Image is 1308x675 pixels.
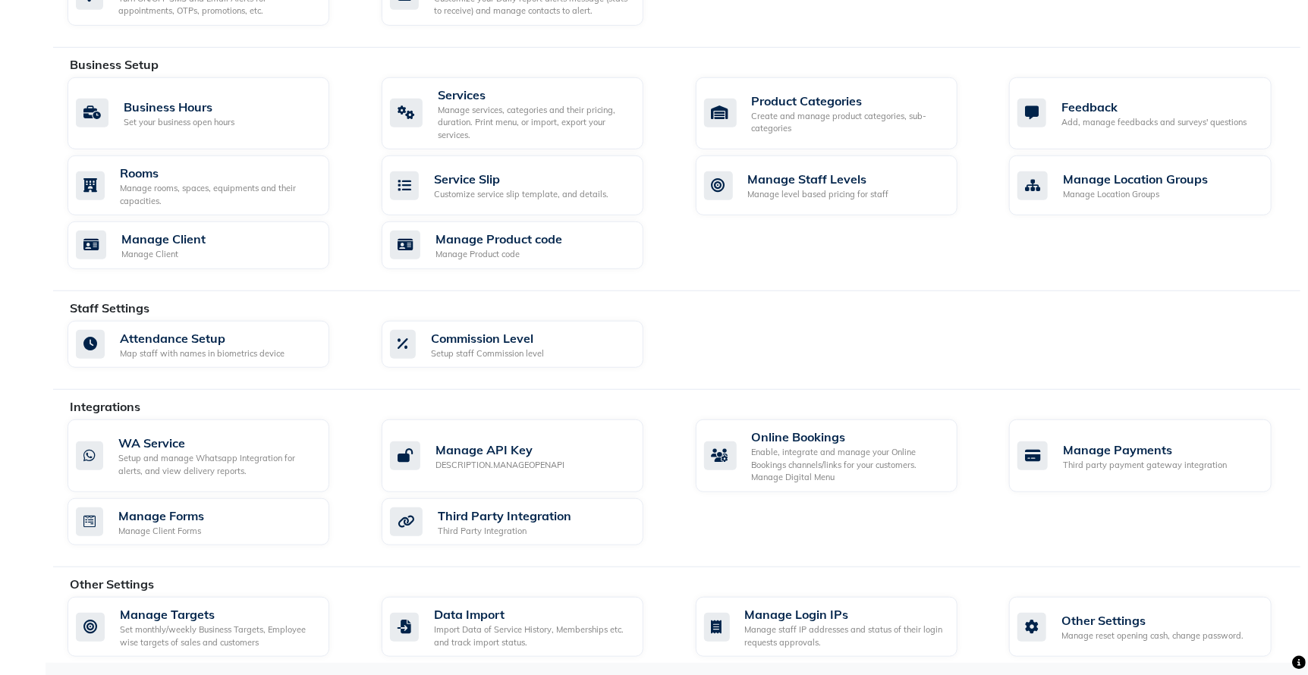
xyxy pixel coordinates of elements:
[435,230,562,248] div: Manage Product code
[68,419,359,492] a: WA ServiceSetup and manage Whatsapp Integration for alerts, and view delivery reports.
[1063,170,1208,188] div: Manage Location Groups
[434,605,631,623] div: Data Import
[438,525,571,538] div: Third Party Integration
[120,605,317,623] div: Manage Targets
[121,230,206,248] div: Manage Client
[1061,611,1244,629] div: Other Settings
[1009,419,1300,492] a: Manage PaymentsThird party payment gateway integration
[748,188,889,201] div: Manage level based pricing for staff
[435,459,564,472] div: DESCRIPTION.MANAGEOPENAPI
[1063,441,1227,459] div: Manage Payments
[120,329,285,347] div: Attendance Setup
[382,77,673,150] a: ServicesManage services, categories and their pricing, duration. Print menu, or import, export yo...
[752,446,945,484] div: Enable, integrate and manage your Online Bookings channels/links for your customers. Manage Digit...
[120,164,317,182] div: Rooms
[438,104,631,142] div: Manage services, categories and their pricing, duration. Print menu, or import, export your servi...
[748,170,889,188] div: Manage Staff Levels
[438,86,631,104] div: Services
[696,419,987,492] a: Online BookingsEnable, integrate and manage your Online Bookings channels/links for your customer...
[434,188,608,201] div: Customize service slip template, and details.
[382,321,673,369] a: Commission LevelSetup staff Commission level
[696,597,987,657] a: Manage Login IPsManage staff IP addresses and status of their login requests approvals.
[124,98,234,116] div: Business Hours
[752,110,945,135] div: Create and manage product categories, sub-categories
[382,498,673,546] a: Third Party IntegrationThird Party Integration
[118,507,204,525] div: Manage Forms
[68,155,359,215] a: RoomsManage rooms, spaces, equipments and their capacities.
[1061,98,1247,116] div: Feedback
[435,248,562,261] div: Manage Product code
[696,77,987,150] a: Product CategoriesCreate and manage product categories, sub-categories
[435,441,564,459] div: Manage API Key
[1061,116,1247,129] div: Add, manage feedbacks and surveys' questions
[382,419,673,492] a: Manage API KeyDESCRIPTION.MANAGEOPENAPI
[434,623,631,648] div: Import Data of Service History, Memberships etc. and track import status.
[382,155,673,215] a: Service SlipCustomize service slip template, and details.
[118,525,204,538] div: Manage Client Forms
[434,170,608,188] div: Service Slip
[752,428,945,446] div: Online Bookings
[1009,597,1300,657] a: Other SettingsManage reset opening cash, change password.
[68,321,359,369] a: Attendance SetupMap staff with names in biometrics device
[118,434,317,452] div: WA Service
[696,155,987,215] a: Manage Staff LevelsManage level based pricing for staff
[120,623,317,648] div: Set monthly/weekly Business Targets, Employee wise targets of sales and customers
[382,597,673,657] a: Data ImportImport Data of Service History, Memberships etc. and track import status.
[745,605,945,623] div: Manage Login IPs
[1063,459,1227,472] div: Third party payment gateway integration
[68,221,359,269] a: Manage ClientManage Client
[120,182,317,207] div: Manage rooms, spaces, equipments and their capacities.
[1061,629,1244,642] div: Manage reset opening cash, change password.
[438,507,571,525] div: Third Party Integration
[1009,155,1300,215] a: Manage Location GroupsManage Location Groups
[68,597,359,657] a: Manage TargetsSet monthly/weekly Business Targets, Employee wise targets of sales and customers
[68,498,359,546] a: Manage FormsManage Client Forms
[1063,188,1208,201] div: Manage Location Groups
[752,92,945,110] div: Product Categories
[1009,77,1300,150] a: FeedbackAdd, manage feedbacks and surveys' questions
[431,329,544,347] div: Commission Level
[124,116,234,129] div: Set your business open hours
[382,221,673,269] a: Manage Product codeManage Product code
[745,623,945,648] div: Manage staff IP addresses and status of their login requests approvals.
[68,77,359,150] a: Business HoursSet your business open hours
[431,347,544,360] div: Setup staff Commission level
[120,347,285,360] div: Map staff with names in biometrics device
[118,452,317,477] div: Setup and manage Whatsapp Integration for alerts, and view delivery reports.
[121,248,206,261] div: Manage Client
